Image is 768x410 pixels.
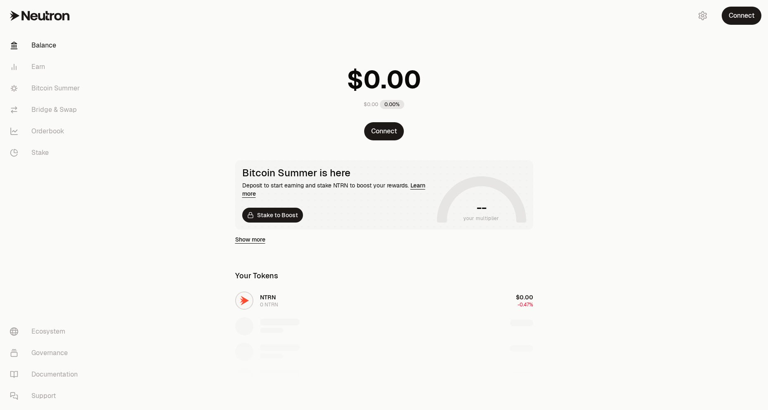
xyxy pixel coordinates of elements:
[3,342,89,364] a: Governance
[235,235,265,244] a: Show more
[3,99,89,121] a: Bridge & Swap
[364,101,378,108] div: $0.00
[242,208,303,223] a: Stake to Boost
[3,321,89,342] a: Ecosystem
[3,142,89,164] a: Stake
[3,385,89,407] a: Support
[364,122,404,140] button: Connect
[242,167,434,179] div: Bitcoin Summer is here
[242,181,434,198] div: Deposit to start earning and stake NTRN to boost your rewards.
[3,364,89,385] a: Documentation
[3,121,89,142] a: Orderbook
[3,35,89,56] a: Balance
[463,214,499,223] span: your multiplier
[722,7,761,25] button: Connect
[380,100,404,109] div: 0.00%
[477,201,486,214] h1: --
[3,56,89,78] a: Earn
[3,78,89,99] a: Bitcoin Summer
[235,270,278,282] div: Your Tokens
